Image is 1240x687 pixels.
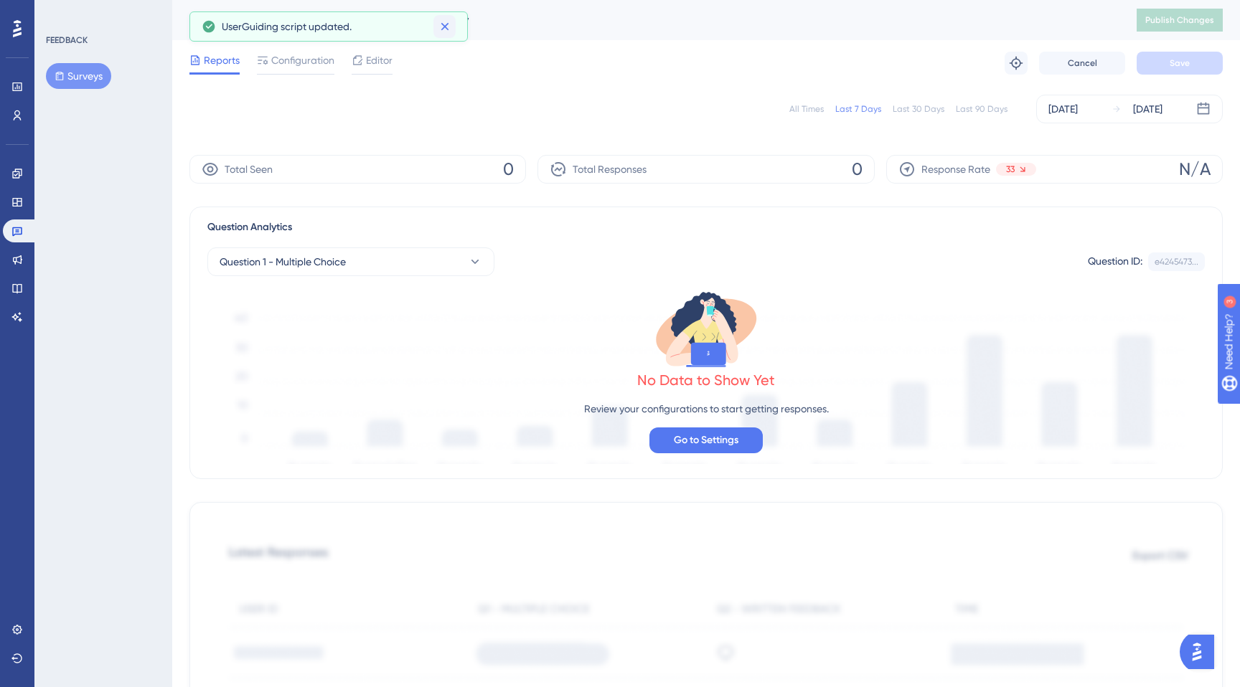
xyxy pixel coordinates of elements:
div: Last 90 Days [956,103,1007,115]
span: Total Responses [573,161,647,178]
button: Save [1137,52,1223,75]
span: UserGuiding script updated. [222,18,352,35]
div: No Data to Show Yet [637,370,775,390]
span: Publish Changes [1145,14,1214,26]
span: Total Seen [225,161,273,178]
button: Publish Changes [1137,9,1223,32]
div: Project Dashboard Task Feedback Survey [189,10,1101,30]
p: Review your configurations to start getting responses. [584,400,829,417]
button: Question 1 - Multiple Choice [207,247,494,276]
div: Last 30 Days [893,103,944,115]
span: 0 [503,158,514,181]
div: Question ID: [1088,252,1142,271]
button: Surveys [46,63,111,89]
span: 33 [1006,164,1015,175]
span: Cancel [1068,57,1097,69]
button: Go to Settings [649,427,763,453]
span: N/A [1179,158,1211,181]
div: [DATE] [1048,100,1078,118]
div: All Times [789,103,824,115]
span: 0 [852,158,863,181]
span: Response Rate [921,161,990,178]
span: Question 1 - Multiple Choice [220,253,346,270]
iframe: UserGuiding AI Assistant Launcher [1180,630,1223,673]
span: Need Help? [34,4,90,21]
button: Cancel [1039,52,1125,75]
span: Configuration [271,52,334,69]
div: Last 7 Days [835,103,881,115]
span: Save [1170,57,1190,69]
div: [DATE] [1133,100,1162,118]
div: e4245473... [1155,256,1198,267]
span: Editor [366,52,393,69]
span: Reports [204,52,240,69]
span: Go to Settings [674,432,738,449]
div: FEEDBACK [46,34,88,46]
span: Question Analytics [207,219,292,236]
div: 3 [100,7,104,19]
